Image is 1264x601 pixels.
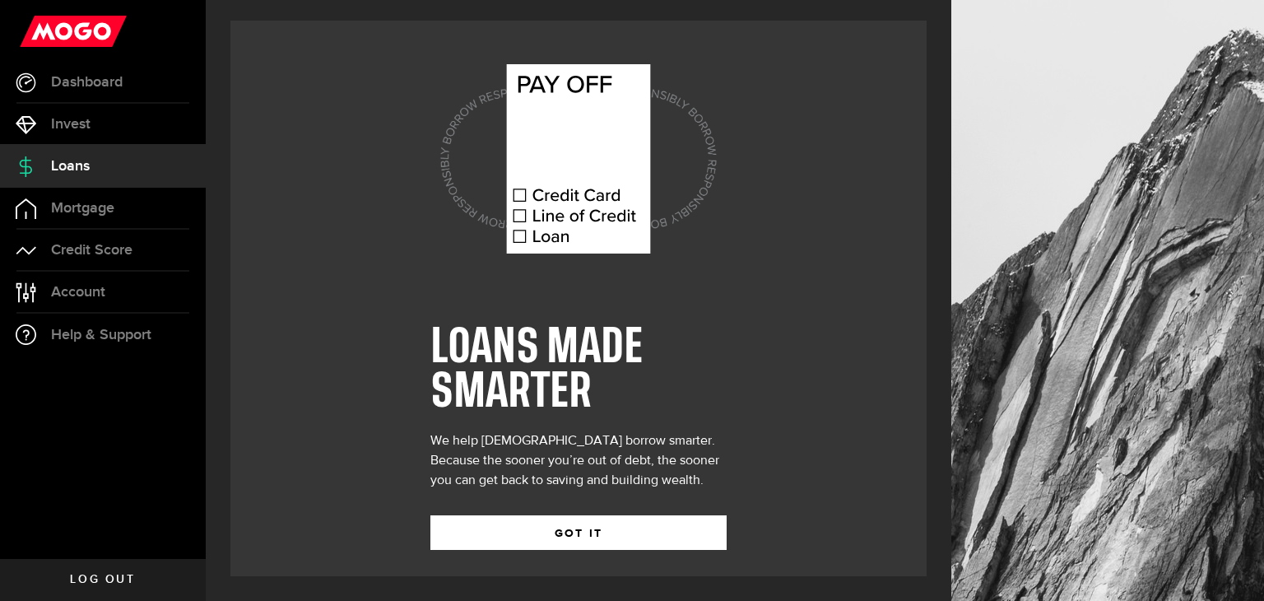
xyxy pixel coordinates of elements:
[51,243,132,258] span: Credit Score
[70,574,135,585] span: Log out
[51,201,114,216] span: Mortgage
[51,159,90,174] span: Loans
[51,75,123,90] span: Dashboard
[51,117,91,132] span: Invest
[430,515,727,550] button: GOT IT
[51,285,105,300] span: Account
[51,328,151,342] span: Help & Support
[430,431,727,491] div: We help [DEMOGRAPHIC_DATA] borrow smarter. Because the sooner you’re out of debt, the sooner you ...
[430,326,727,415] h1: LOANS MADE SMARTER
